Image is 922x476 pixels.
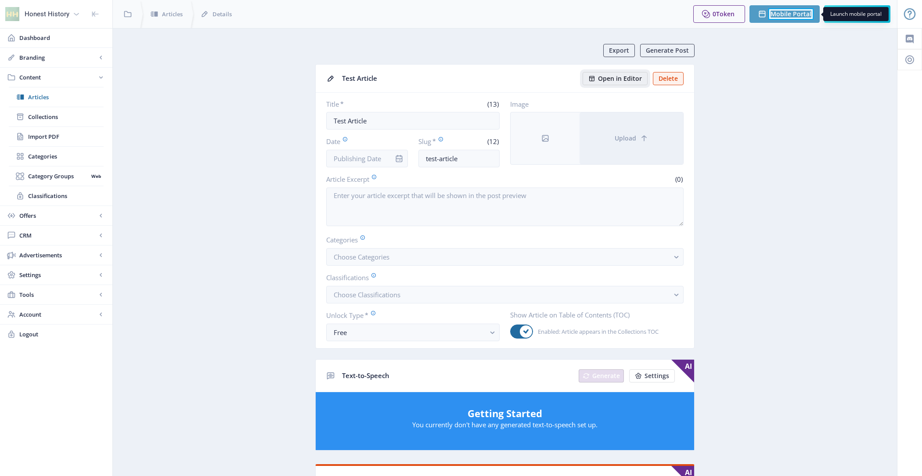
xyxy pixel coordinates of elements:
span: Token [716,10,735,18]
button: Choose Categories [326,248,684,266]
label: Classifications [326,273,677,282]
label: Article Excerpt [326,174,501,184]
span: Logout [19,330,105,339]
button: Generate [579,369,624,382]
a: Collections [9,107,104,126]
span: Dashboard [19,33,105,42]
span: Settings [19,270,97,279]
label: Title [326,100,410,108]
h5: Getting Started [324,406,685,420]
span: Articles [162,10,183,18]
span: Export [609,47,629,54]
span: Enabled: Article appears in the Collections TOC [533,326,659,337]
button: Open in Editor [583,72,648,85]
span: Text-to-Speech [342,371,389,380]
nb-badge: Web [88,172,104,180]
a: Import PDF [9,127,104,146]
p: You currently don't have any generated text-to-speech set up. [324,420,685,429]
span: Generate Post [646,47,689,54]
div: Test Article [342,72,577,85]
button: Free [326,324,500,341]
a: Classifications [9,186,104,206]
span: Upload [615,135,636,142]
a: New page [624,369,675,382]
a: Categories [9,147,104,166]
span: Collections [28,112,104,121]
span: Settings [645,372,669,379]
span: Content [19,73,97,82]
span: AI [671,360,694,382]
span: Category Groups [28,172,88,180]
span: (13) [486,100,500,108]
span: Branding [19,53,97,62]
label: Date [326,137,401,146]
span: Mobile Portal [771,11,811,18]
span: Articles [28,93,104,101]
span: Classifications [28,191,104,200]
span: Advertisements [19,251,97,260]
span: Tools [19,290,97,299]
button: Delete [653,72,684,85]
button: Save Changes [811,454,869,471]
a: Category GroupsWeb [9,166,104,186]
button: Upload [580,112,683,164]
input: Publishing Date [326,150,408,167]
span: (0) [674,175,684,184]
label: Slug [418,137,456,146]
span: Generate [592,372,620,379]
button: Export [603,44,635,57]
div: Free [334,327,485,338]
a: New page [573,369,624,382]
label: Unlock Type [326,310,493,320]
span: (12) [486,137,500,146]
span: CRM [19,231,97,240]
span: Open in Editor [598,75,642,82]
button: 0Token [693,5,745,23]
input: this-is-how-a-slug-looks-like [418,150,500,167]
label: Show Article on Table of Contents (TOC) [510,310,677,319]
nb-icon: info [395,154,403,163]
span: Details [212,10,232,18]
app-collection-view: Text-to-Speech [315,359,695,451]
button: Generate Post [640,44,695,57]
button: Live Preview [824,5,890,23]
div: Honest History [25,4,69,24]
input: Type Article Title ... [326,112,500,130]
span: Account [19,310,97,319]
span: Choose Classifications [334,290,400,299]
img: properties.app_icon.png [5,7,19,21]
button: Mobile Portal [749,5,820,23]
span: Import PDF [28,132,104,141]
span: Offers [19,211,97,220]
span: Categories [28,152,104,161]
label: Categories [326,235,677,245]
button: Settings [629,369,675,382]
span: Choose Categories [334,252,389,261]
label: Image [510,100,677,108]
a: Articles [9,87,104,107]
span: Launch mobile portal [830,11,882,18]
button: Discard Changes [738,454,804,471]
button: Choose Classifications [326,286,684,303]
